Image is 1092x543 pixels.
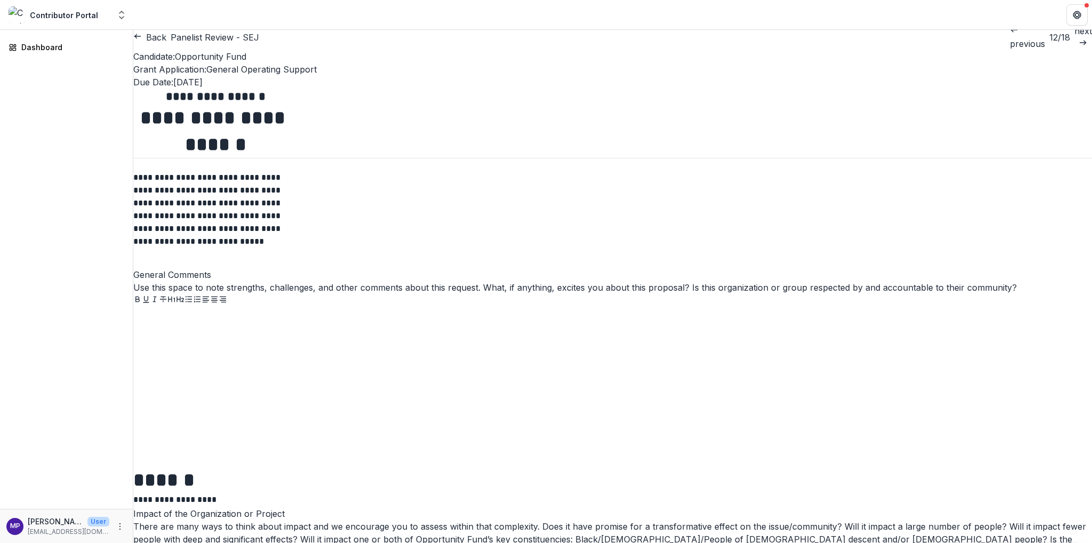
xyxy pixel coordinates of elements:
div: Marge Petruska [10,523,20,530]
p: next [1074,25,1092,37]
h2: Panelist Review - SEJ [171,31,259,44]
p: previous [1010,37,1045,50]
button: Bold [133,294,142,307]
img: Contributor Portal [9,6,26,23]
div: Use this space to note strengths, challenges, and other comments about this request. What, if any... [133,281,1092,294]
button: Heading 2 [176,294,184,307]
p: 12 / 18 [1049,31,1070,44]
a: Dashboard [4,38,129,56]
span: Grant Application [133,64,204,75]
button: Bullet List [184,294,193,307]
a: next [1074,25,1092,50]
span: Candidate [133,51,173,62]
button: Heading 1 [167,294,176,307]
button: Italicize [150,294,159,307]
span: Due Date [133,77,171,87]
p: : [DATE] [133,76,1092,89]
button: Underline [142,294,150,307]
p: [EMAIL_ADDRESS][DOMAIN_NAME] [28,527,109,537]
p: Impact of the Organization or Project [133,507,1092,520]
button: Align Right [219,294,227,307]
button: Get Help [1066,4,1088,26]
p: : General Operating Support [133,63,1092,76]
a: previous [1010,25,1045,50]
div: Dashboard [21,42,120,53]
p: [PERSON_NAME] [28,516,83,527]
button: Align Left [202,294,210,307]
button: Ordered List [193,294,202,307]
button: Open entity switcher [114,4,129,26]
button: Back [133,31,166,44]
button: Align Center [210,294,219,307]
p: General Comments [133,268,1092,281]
div: Contributor Portal [30,10,98,21]
p: User [87,517,109,526]
p: : Opportunity Fund [133,50,1092,63]
button: More [114,520,126,533]
button: Strike [159,294,167,307]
